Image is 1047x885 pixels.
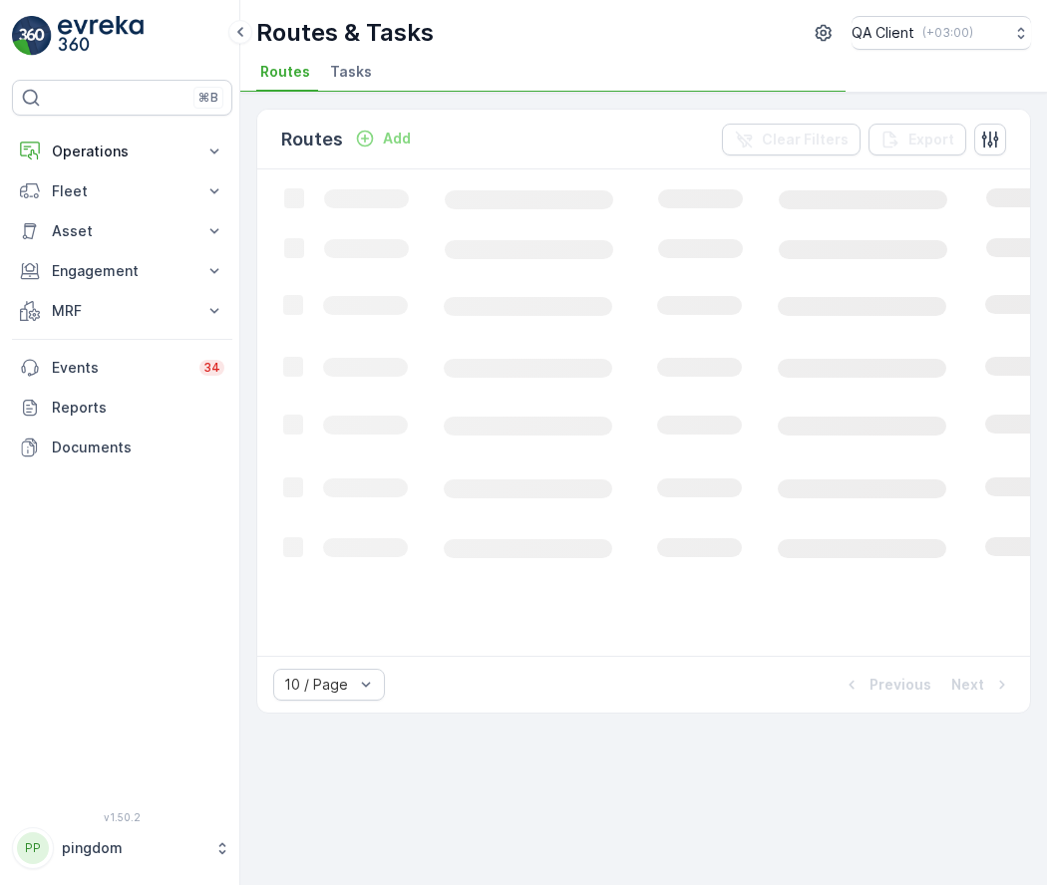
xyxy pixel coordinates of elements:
p: Documents [52,438,224,457]
p: ⌘B [198,90,218,106]
button: Fleet [12,171,232,211]
span: Tasks [330,62,372,82]
p: Engagement [52,261,192,281]
button: Operations [12,132,232,171]
div: PP [17,832,49,864]
p: 34 [203,360,220,376]
span: v 1.50.2 [12,811,232,823]
p: Previous [870,675,931,695]
button: Next [949,673,1014,697]
button: QA Client(+03:00) [852,16,1031,50]
p: Add [383,129,411,148]
p: QA Client [852,23,914,43]
button: Engagement [12,251,232,291]
p: MRF [52,301,192,321]
a: Documents [12,428,232,467]
button: Asset [12,211,232,251]
button: Clear Filters [722,124,861,155]
button: PPpingdom [12,827,232,869]
p: Routes & Tasks [256,17,434,49]
p: Fleet [52,181,192,201]
p: Events [52,358,187,378]
img: logo_light-DOdMpM7g.png [58,16,144,56]
img: logo [12,16,52,56]
button: Export [869,124,966,155]
p: Asset [52,221,192,241]
p: Next [951,675,984,695]
button: MRF [12,291,232,331]
p: Export [908,130,954,149]
p: Routes [281,126,343,153]
a: Reports [12,388,232,428]
span: Routes [260,62,310,82]
p: Operations [52,142,192,161]
button: Previous [840,673,933,697]
p: pingdom [62,838,204,858]
p: ( +03:00 ) [922,25,973,41]
p: Reports [52,398,224,418]
a: Events34 [12,348,232,388]
button: Add [347,127,419,150]
p: Clear Filters [762,130,849,149]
